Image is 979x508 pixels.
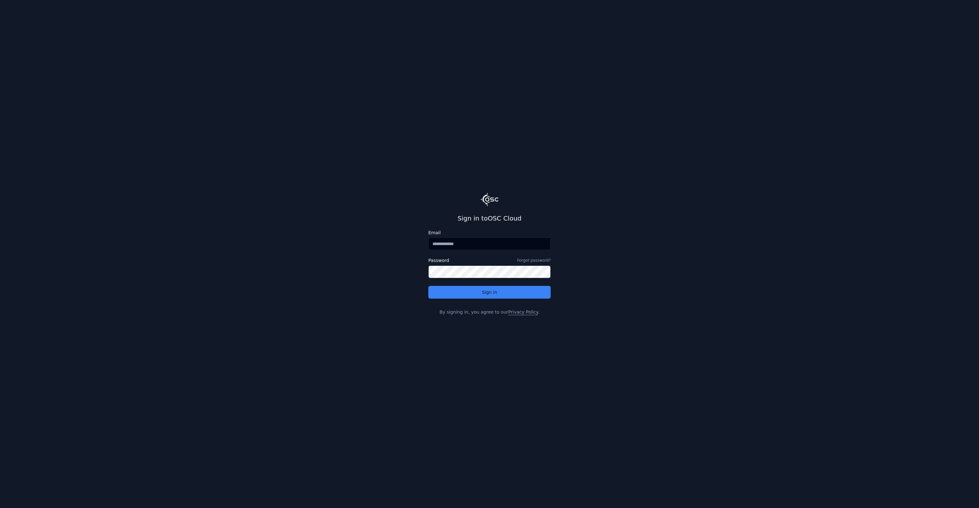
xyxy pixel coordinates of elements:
a: Privacy Policy [508,309,538,315]
img: Logo [481,193,498,206]
label: Email [428,230,551,235]
a: Forgot password? [517,258,551,263]
label: Password [428,258,449,263]
h2: Sign in to OSC Cloud [428,214,551,223]
button: Sign in [428,286,551,299]
p: By signing in, you agree to our . [428,309,551,315]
